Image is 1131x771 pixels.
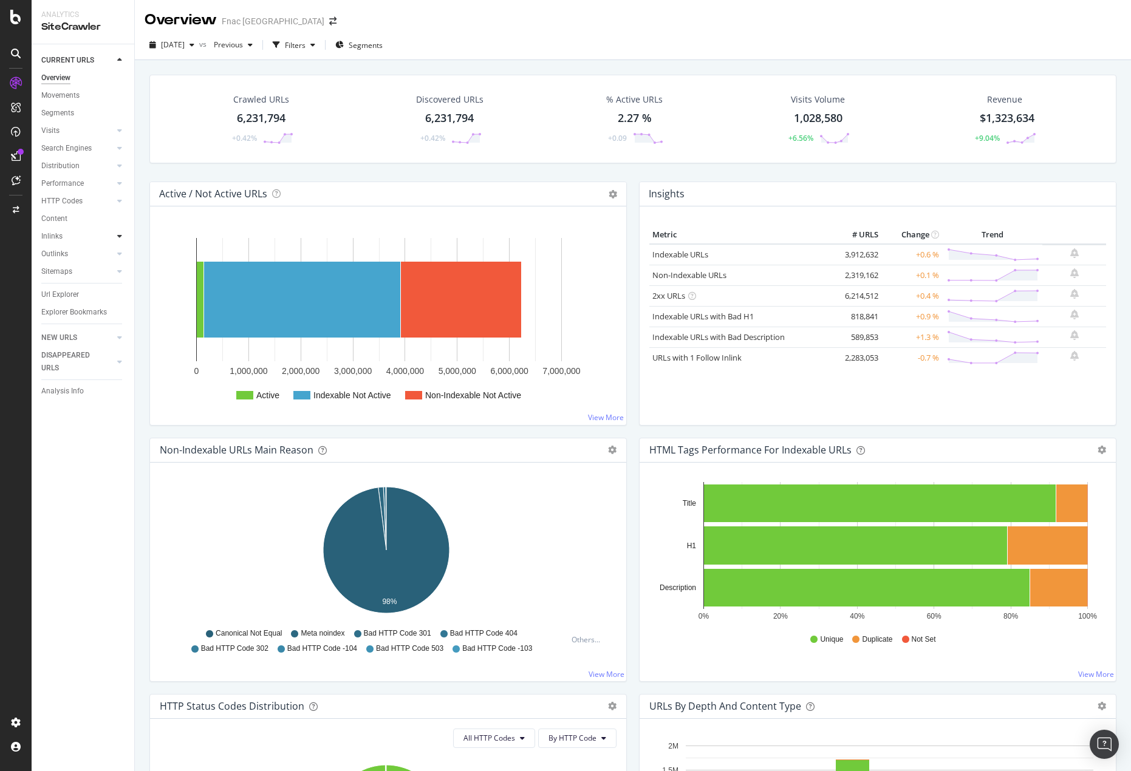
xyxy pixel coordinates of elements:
div: Sitemaps [41,265,72,278]
div: Search Engines [41,142,92,155]
text: 60% [927,612,941,620]
div: bell-plus [1070,351,1079,361]
h4: Active / Not Active URLs [159,186,267,202]
div: +9.04% [975,133,1000,143]
text: Description [660,583,696,592]
div: HTTP Status Codes Distribution [160,700,304,712]
div: +0.42% [232,133,257,143]
div: Open Intercom Messenger [1090,730,1119,759]
button: Filters [268,35,320,55]
div: Content [41,212,67,225]
div: +0.42% [420,133,445,143]
div: 2.27 % [618,110,652,126]
div: Discovered URLs [416,93,483,106]
div: 6,231,794 [425,110,474,126]
div: Inlinks [41,230,63,243]
a: Analysis Info [41,385,126,398]
div: Movements [41,89,80,102]
div: bell-plus [1070,248,1079,258]
div: A chart. [160,482,612,623]
div: A chart. [649,482,1102,623]
a: Movements [41,89,126,102]
a: 2xx URLs [652,290,685,301]
text: 20% [773,612,788,620]
button: By HTTP Code [538,729,617,748]
text: Title [683,499,697,508]
div: Overview [41,72,70,84]
div: Outlinks [41,248,68,260]
button: [DATE] [145,35,199,55]
text: 40% [850,612,864,620]
div: Segments [41,107,74,120]
span: Duplicate [862,634,892,645]
a: Url Explorer [41,288,126,301]
span: Previous [209,39,243,50]
th: Change [881,226,942,244]
div: Non-Indexable URLs Main Reason [160,444,313,456]
a: Indexable URLs [652,249,708,260]
a: Visits [41,124,114,137]
span: Canonical Not Equal [216,628,282,639]
a: Outlinks [41,248,114,260]
text: Indexable Not Active [313,390,391,400]
td: 2,319,162 [833,265,881,285]
a: HTTP Codes [41,195,114,208]
a: View More [588,412,624,423]
text: Active [256,390,279,400]
td: 589,853 [833,327,881,347]
a: CURRENT URLS [41,54,114,67]
td: 3,912,632 [833,244,881,265]
td: 6,214,512 [833,285,881,306]
a: Segments [41,107,126,120]
div: bell-plus [1070,330,1079,340]
div: URLs by Depth and Content Type [649,700,801,712]
span: Bad HTTP Code 301 [364,628,431,639]
div: Filters [285,40,306,50]
td: +0.9 % [881,306,942,327]
div: Crawled URLs [233,93,289,106]
div: DISAPPEARED URLS [41,349,103,375]
svg: A chart. [160,226,617,415]
div: +0.09 [608,133,627,143]
div: CURRENT URLS [41,54,94,67]
text: 100% [1078,612,1097,620]
div: 1,028,580 [794,110,842,126]
button: Previous [209,35,258,55]
h4: Insights [649,186,685,202]
td: 2,283,053 [833,347,881,368]
text: H1 [687,542,697,550]
div: SiteCrawler [41,20,125,34]
text: 1,000,000 [230,366,267,376]
text: 3,000,000 [334,366,372,376]
i: Options [609,190,617,199]
td: +0.4 % [881,285,942,306]
span: 2025 Aug. 31st [161,39,185,50]
div: Overview [145,10,217,30]
text: 0 [194,366,199,376]
div: Url Explorer [41,288,79,301]
div: bell-plus [1070,310,1079,319]
text: 7,000,000 [542,366,580,376]
text: 2,000,000 [282,366,319,376]
text: Non-Indexable Not Active [425,390,521,400]
text: 80% [1003,612,1018,620]
div: 6,231,794 [237,110,285,126]
div: Explorer Bookmarks [41,306,107,319]
span: $1,323,634 [980,110,1034,125]
td: -0.7 % [881,347,942,368]
a: Content [41,212,126,225]
div: arrow-right-arrow-left [329,17,337,25]
span: vs [199,39,209,49]
a: DISAPPEARED URLS [41,349,114,375]
text: 2M [668,742,678,750]
div: Visits Volume [791,93,845,106]
a: Indexable URLs with Bad H1 [652,311,754,322]
span: All HTTP Codes [463,733,515,743]
div: Performance [41,177,84,190]
div: NEW URLS [41,331,77,344]
a: Indexable URLs with Bad Description [652,331,785,342]
span: Bad HTTP Code 302 [201,644,268,654]
div: bell-plus [1070,289,1079,299]
div: Others... [572,634,606,645]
